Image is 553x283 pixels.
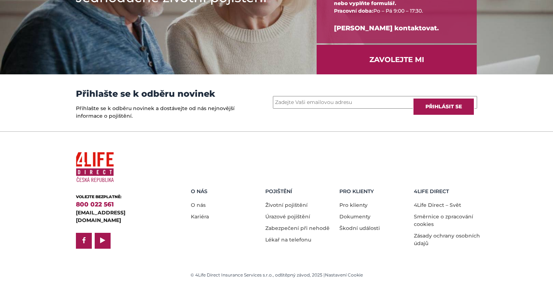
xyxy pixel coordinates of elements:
a: [EMAIL_ADDRESS][DOMAIN_NAME] [76,209,125,223]
a: ZAVOLEJTE MI [317,45,477,74]
div: VOLEJTE BEZPLATNĚ: [76,194,168,200]
input: Zadejte Vaši emailovou adresu [273,96,477,109]
div: © 4Life Direct Insurance Services s.r.o., odštěpný závod, 2025 | [76,272,477,278]
a: 4Life Direct – Svět [414,202,461,208]
span: Pracovní doba: [334,8,373,14]
a: Dokumenty [339,213,370,220]
h5: Pro Klienty [339,188,408,195]
p: Přihlašte se k odběru novinek a dostávejte od nás nejnovější informace o pojištění. [76,105,237,120]
h5: 4LIFE DIRECT [414,188,483,195]
a: Škodní události [339,225,380,231]
img: 4Life Direct Česká republika logo [76,149,114,186]
a: Kariéra [191,213,209,220]
a: O nás [191,202,206,208]
a: 800 022 561 [76,201,114,208]
h3: Přihlašte se k odběru novinek [76,89,237,99]
h5: O nás [191,188,260,195]
a: Lékař na telefonu [265,236,311,243]
a: Zabezpečení při nehodě [265,225,330,231]
div: Po – Pá 9:00 – 17:30. [334,7,459,15]
a: Nastavení Cookie [325,272,363,278]
a: Zásady ochrany osobních údajů [414,232,480,247]
a: Směrnice o zpracování cookies [414,213,473,227]
h5: Pojištění [265,188,334,195]
input: Přihlásit se [413,98,475,116]
a: Pro klienty [339,202,368,208]
div: [PERSON_NAME] kontaktovat. [334,15,459,42]
a: Úrazové pojištění [265,213,310,220]
a: Životní pojištění [265,202,308,208]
